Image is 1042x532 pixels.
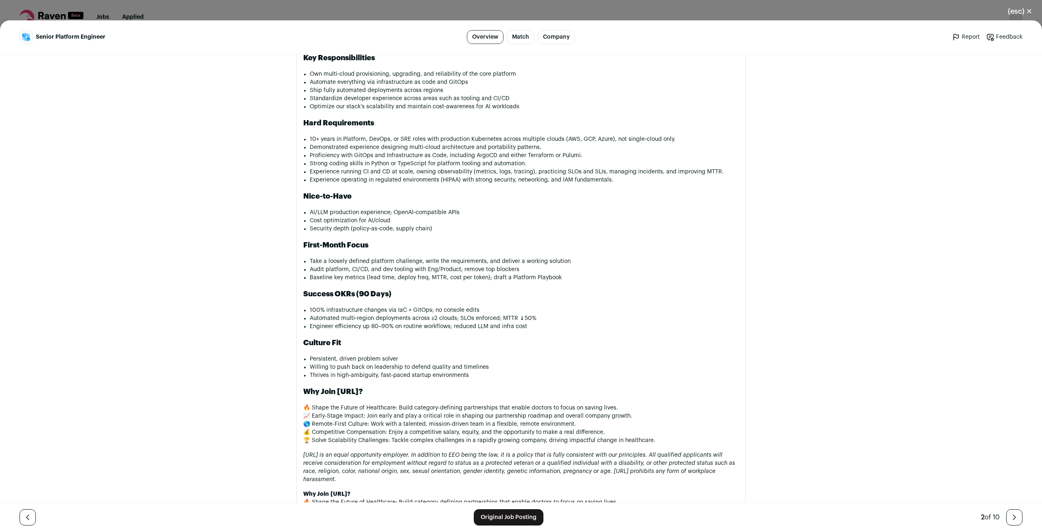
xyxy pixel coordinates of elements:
div: of 10 [981,512,1000,522]
strong: Nice-to-Have [303,193,352,200]
li: Persistent, driven problem solver [310,355,739,363]
strong: ? [359,388,363,395]
a: Report [952,33,980,41]
li: 10+ years in Platform, DevOps, or SRE roles with production Kubernetes across multiple clouds (AW... [310,135,739,143]
span: Senior Platform Engineer [36,33,105,41]
em: is an equal opportunity employer. In addition to EEO being the law, it is a policy that is fully ... [303,452,735,474]
li: Demonstrated experience designing multi‑cloud architecture and portability patterns. [310,143,739,151]
strong: ? [347,491,350,497]
li: Cost optimization for AI/cloud [310,217,739,225]
img: caa57462039f8c1b4a3cce447b3363636cfffe04262c0c588d50904429ddd27d.jpg [20,31,32,43]
strong: Why Join [303,388,335,395]
li: Willing to push back on leadership to defend quality and timelines [310,363,739,371]
a: [URL] [614,469,628,474]
li: Standardize developer experience across areas such as tooling and CI/CD [310,94,739,103]
strong: Why Join [303,491,329,497]
li: Optimize our stack’s scalability and maintain cost‑awareness for AI workloads [310,103,739,111]
a: Overview [467,30,503,44]
li: Strong coding skills in Python or TypeScript for platform tooling and automation. [310,160,739,168]
button: Close modal [998,2,1042,20]
a: Match [507,30,534,44]
p: 🔥 Shape the Future of Healthcare: Build category-defining partnerships that enable doctors to foc... [303,404,739,444]
strong: Culture Fit [303,339,341,346]
strong: First-Month Focus [303,241,368,249]
li: Engineer efficiency up 80–90% on routine workflows; reduced LLM and infra cost [310,322,739,331]
li: Audit platform, CI/CD, and dev tooling with Eng/Product; remove top blockers [310,265,739,274]
li: Automated multi‑region deployments across ≥2 clouds; SLOs enforced; MTTR ↓50% [310,314,739,322]
li: 100% infrastructure changes via IaC + GitOps; no console edits [310,306,739,314]
li: Thrives in high-ambiguity, fast-paced startup environments [310,371,739,379]
li: AI/LLM production experience; OpenAI‑compatible APIs [310,208,739,217]
li: Own multi‑cloud provisioning, upgrading, and reliability of the core platform [310,70,739,78]
a: [URL] [303,452,318,458]
span: 2 [981,514,985,521]
a: Feedback [986,33,1022,41]
a: Company [538,30,575,44]
li: Take a loosely defined platform challenge, write the requirements, and deliver a working solution [310,257,739,265]
strong: Success OKRs (90 Days) [303,290,392,298]
li: Automate everything via infrastructure as code and GitOps [310,78,739,86]
li: Experience operating in regulated environments (HIPAA) with strong security, networking, and IAM ... [310,176,739,184]
a: Original Job Posting [474,509,543,525]
li: Security depth (policy‑as‑code, supply chain) [310,225,739,233]
li: Baseline key metrics (lead time, deploy freq, MTTR, cost per token); draft a Platform Playbook [310,274,739,282]
li: Experience running CI and CD at scale, owning observability (metrics, logs, tracing), practicing ... [310,168,739,176]
li: Proficiency with GitOps and Infrastructure as Code, including ArgoCD and either Terraform or Pulumi. [310,151,739,160]
strong: Key Responsibilities [303,54,375,61]
a: [URL] [337,388,359,395]
li: Ship fully automated deployments across regions [310,86,739,94]
strong: Hard Requirements [303,119,374,127]
a: [URL] [331,491,347,497]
